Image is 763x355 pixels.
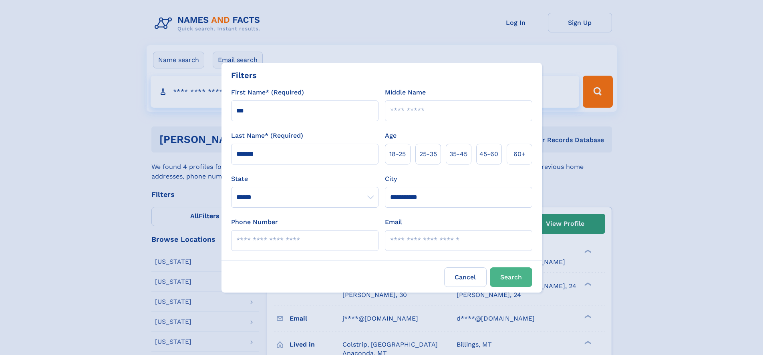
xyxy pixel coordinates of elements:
label: Email [385,217,402,227]
button: Search [490,267,532,287]
label: Last Name* (Required) [231,131,303,140]
label: First Name* (Required) [231,88,304,97]
label: City [385,174,397,184]
label: Phone Number [231,217,278,227]
span: 45‑60 [479,149,498,159]
span: 18‑25 [389,149,406,159]
label: State [231,174,378,184]
div: Filters [231,69,257,81]
label: Middle Name [385,88,426,97]
span: 60+ [513,149,525,159]
label: Age [385,131,397,140]
span: 35‑45 [449,149,467,159]
label: Cancel [444,267,487,287]
span: 25‑35 [419,149,437,159]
